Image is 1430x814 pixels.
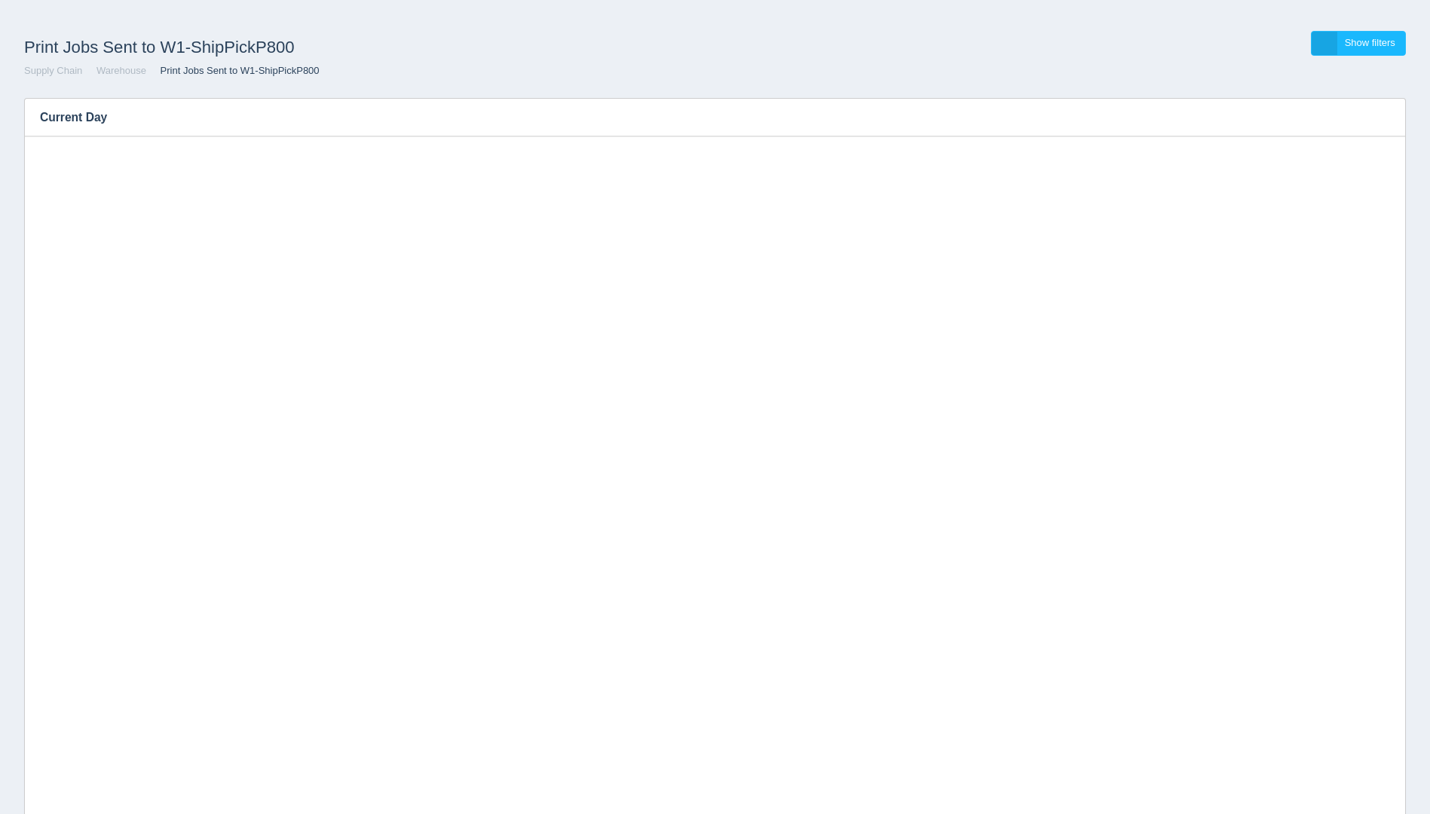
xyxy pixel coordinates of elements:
h3: Current Day [25,99,1359,136]
span: Show filters [1345,37,1395,48]
h1: Print Jobs Sent to W1-ShipPickP800 [24,31,715,64]
a: Show filters [1311,31,1406,56]
a: Warehouse [96,65,146,76]
a: Supply Chain [24,65,82,76]
li: Print Jobs Sent to W1-ShipPickP800 [149,64,320,78]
